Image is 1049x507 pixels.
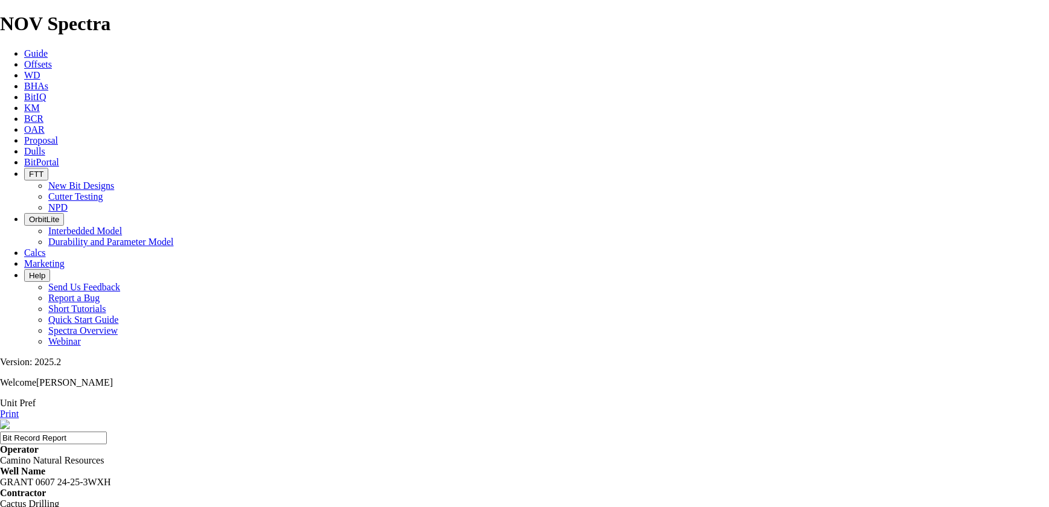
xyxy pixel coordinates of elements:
a: Quick Start Guide [48,314,118,325]
a: Proposal [24,135,58,145]
a: BitPortal [24,157,59,167]
a: Guide [24,48,48,59]
a: Webinar [48,336,81,346]
a: BHAs [24,81,48,91]
a: Short Tutorials [48,304,106,314]
a: Cutter Testing [48,191,103,202]
span: Help [29,271,45,280]
a: Offsets [24,59,52,69]
a: WD [24,70,40,80]
a: BCR [24,113,43,124]
a: Dulls [24,146,45,156]
a: Send Us Feedback [48,282,120,292]
a: Report a Bug [48,293,100,303]
a: NPD [48,202,68,212]
button: FTT [24,168,48,180]
a: KM [24,103,40,113]
span: FTT [29,170,43,179]
button: Help [24,269,50,282]
a: Durability and Parameter Model [48,237,174,247]
a: OAR [24,124,45,135]
a: Spectra Overview [48,325,118,336]
button: OrbitLite [24,213,64,226]
span: [PERSON_NAME] [36,377,113,387]
a: New Bit Designs [48,180,114,191]
span: OrbitLite [29,215,59,224]
a: Calcs [24,247,46,258]
a: Interbedded Model [48,226,122,236]
a: Marketing [24,258,65,269]
a: BitIQ [24,92,46,102]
